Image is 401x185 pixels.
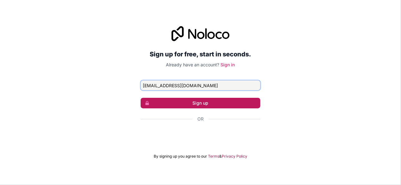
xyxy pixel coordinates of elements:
[208,154,219,159] a: Terms
[154,154,207,159] span: By signing up you agree to our
[141,98,260,108] button: Sign up
[219,154,222,159] span: &
[138,129,263,143] iframe: Sign in with Google Button
[166,62,220,67] span: Already have an account?
[141,80,260,90] input: Email address
[222,154,247,159] a: Privacy Policy
[141,49,260,60] h2: Sign up for free, start in seconds.
[197,116,204,122] span: Or
[221,62,235,67] a: Sign in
